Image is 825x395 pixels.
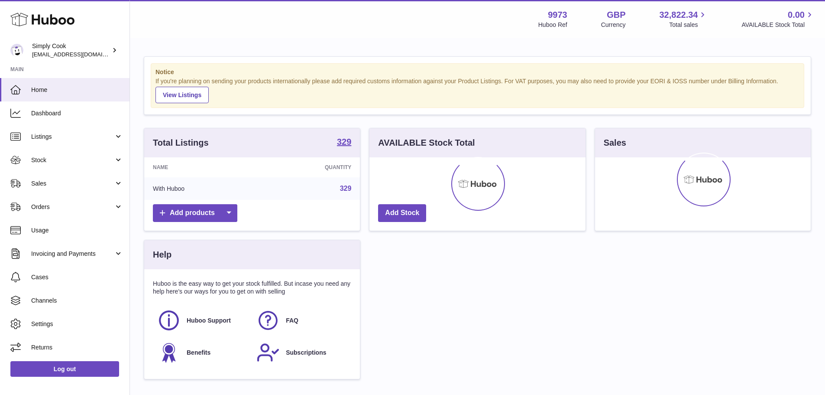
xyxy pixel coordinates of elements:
[604,137,626,149] h3: Sales
[256,341,347,364] a: Subscriptions
[378,137,475,149] h3: AVAILABLE Stock Total
[286,317,298,325] span: FAQ
[337,137,351,146] strong: 329
[31,180,114,188] span: Sales
[31,156,114,164] span: Stock
[144,157,258,177] th: Name
[153,280,351,296] p: Huboo is the easy way to get your stock fulfilled. But incase you need any help here's our ways f...
[286,349,326,357] span: Subscriptions
[741,21,815,29] span: AVAILABLE Stock Total
[157,341,248,364] a: Benefits
[32,51,127,58] span: [EMAIL_ADDRESS][DOMAIN_NAME]
[538,21,567,29] div: Huboo Ref
[31,320,123,328] span: Settings
[659,9,708,29] a: 32,822.34 Total sales
[155,77,799,103] div: If you're planning on sending your products internationally please add required customs informati...
[32,42,110,59] div: Simply Cook
[31,109,123,118] span: Dashboard
[31,226,123,235] span: Usage
[31,250,114,258] span: Invoicing and Payments
[144,177,258,200] td: With Huboo
[601,21,626,29] div: Currency
[10,44,23,57] img: internalAdmin-9973@internal.huboo.com
[153,204,237,222] a: Add products
[741,9,815,29] a: 0.00 AVAILABLE Stock Total
[157,309,248,332] a: Huboo Support
[788,9,805,21] span: 0.00
[31,297,123,305] span: Channels
[155,87,209,103] a: View Listings
[31,133,114,141] span: Listings
[378,204,426,222] a: Add Stock
[31,86,123,94] span: Home
[31,203,114,211] span: Orders
[187,349,210,357] span: Benefits
[659,9,698,21] span: 32,822.34
[31,343,123,352] span: Returns
[153,249,171,261] h3: Help
[340,185,352,192] a: 329
[187,317,231,325] span: Huboo Support
[669,21,708,29] span: Total sales
[548,9,567,21] strong: 9973
[155,68,799,76] strong: Notice
[153,137,209,149] h3: Total Listings
[10,361,119,377] a: Log out
[337,137,351,148] a: 329
[256,309,347,332] a: FAQ
[607,9,625,21] strong: GBP
[258,157,360,177] th: Quantity
[31,273,123,281] span: Cases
